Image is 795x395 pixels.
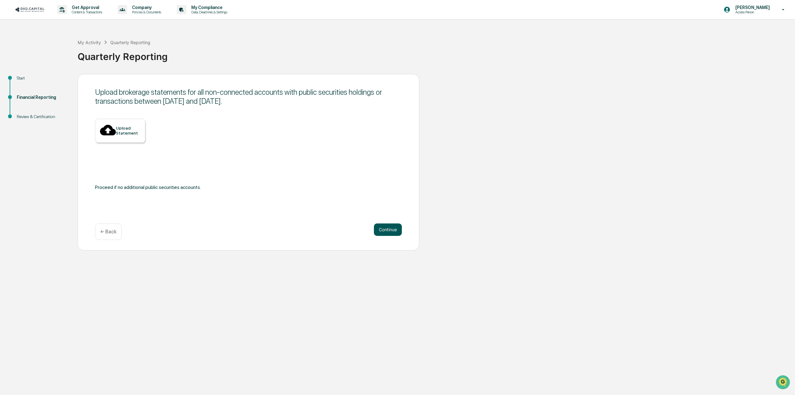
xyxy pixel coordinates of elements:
p: Get Approval [67,5,105,10]
p: Content & Transactions [67,10,105,14]
button: Continue [374,223,402,236]
span: Attestations [51,78,77,85]
p: Access Person [730,10,773,14]
a: Powered byPylon [44,105,75,110]
div: 🗄️ [45,79,50,84]
div: Upload Statement [116,126,140,135]
p: ← Back [100,229,116,235]
div: My Activity [78,40,101,45]
iframe: Open customer support [775,374,792,391]
div: Review & Certification [17,113,68,120]
div: Quarterly Reporting [110,40,150,45]
p: How can we help? [6,13,113,23]
div: We're available if you need us! [21,54,79,59]
div: Quarterly Reporting [78,46,792,62]
div: Start [17,75,68,81]
span: Preclearance [12,78,40,85]
div: Upload brokerage statements for all non-connected accounts with public securities holdings or tra... [95,88,402,106]
div: Financial Reporting [17,94,68,101]
span: Data Lookup [12,90,39,96]
a: 🖐️Preclearance [4,76,43,87]
p: [PERSON_NAME] [730,5,773,10]
div: Proceed if no additional public securities accounts. [95,183,402,192]
p: Data, Deadlines & Settings [186,10,230,14]
span: Pylon [62,105,75,110]
p: My Compliance [186,5,230,10]
a: 🗄️Attestations [43,76,79,87]
button: Start new chat [106,49,113,57]
p: Policies & Documents [127,10,164,14]
img: logo [15,7,45,12]
a: 🔎Data Lookup [4,88,42,99]
p: Company [127,5,164,10]
div: 🖐️ [6,79,11,84]
div: Start new chat [21,48,102,54]
img: 1746055101610-c473b297-6a78-478c-a979-82029cc54cd1 [6,48,17,59]
div: 🔎 [6,91,11,96]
